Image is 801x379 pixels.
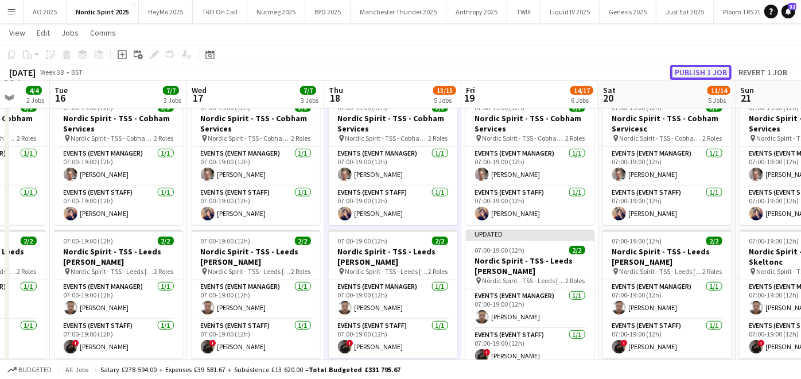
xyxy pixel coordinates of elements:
span: 2 Roles [429,134,448,142]
app-card-role: Events (Event Manager)1/107:00-19:00 (12h)[PERSON_NAME] [55,147,183,186]
app-card-role: Events (Event Staff)1/107:00-19:00 (12h)![PERSON_NAME] [329,319,457,358]
app-card-role: Events (Event Staff)1/107:00-19:00 (12h)[PERSON_NAME] [466,186,594,225]
span: Edit [37,28,50,38]
span: Nordic Spirit - TSS - Cobham Services [71,134,154,142]
span: Week 38 [38,68,67,76]
app-job-card: 07:00-19:00 (12h)2/2Nordic Spirit - TSS - Cobham Services Nordic Spirit - TSS - Cobham Services2 ... [329,96,457,225]
button: Manchester Thunder 2025 [351,1,446,23]
span: ! [621,340,628,347]
app-card-role: Events (Event Staff)1/107:00-19:00 (12h)![PERSON_NAME] [192,319,320,358]
button: Genesis 2025 [600,1,656,23]
span: Sat [603,85,616,95]
button: TWIX [507,1,541,23]
app-job-card: 07:00-19:00 (12h)2/2Nordic Spirit - TSS - Leeds [PERSON_NAME] Nordic Spirit - TSS - Leeds [PERSON... [329,230,457,358]
span: 07:00-19:00 (12h) [64,237,114,245]
app-card-role: Events (Event Manager)1/107:00-19:00 (12h)[PERSON_NAME] [329,147,457,186]
span: ! [72,340,79,347]
span: 2 Roles [17,134,37,142]
span: 07:00-19:00 (12h) [475,246,525,254]
button: Budgeted [6,363,53,376]
h3: Nordic Spirit - TSS - Leeds [PERSON_NAME] [329,246,457,267]
app-card-role: Events (Event Manager)1/107:00-19:00 (12h)[PERSON_NAME] [55,280,183,319]
span: Nordic Spirit - TSS - Cobham Services [483,134,566,142]
app-card-role: Events (Event Manager)1/107:00-19:00 (12h)[PERSON_NAME] [192,280,320,319]
span: Sun [740,85,754,95]
button: AO 2025 [24,1,67,23]
span: 07:00-19:00 (12h) [612,237,662,245]
app-card-role: Events (Event Staff)1/107:00-19:00 (12h)[PERSON_NAME] [329,186,457,225]
span: Nordic Spirit - TSS - Leeds [PERSON_NAME] [620,267,703,276]
app-card-role: Events (Event Staff)1/107:00-19:00 (12h)![PERSON_NAME] [55,319,183,358]
span: 2 Roles [429,267,448,276]
span: All jobs [63,365,91,374]
app-card-role: Events (Event Staff)1/107:00-19:00 (12h)[PERSON_NAME] [192,186,320,225]
div: 5 Jobs [708,96,730,105]
button: Ploom TRS 2025 [714,1,778,23]
h3: Nordic Spirit - TSS - Leeds [PERSON_NAME] [192,246,320,267]
app-card-role: Events (Event Staff)1/107:00-19:00 (12h)![PERSON_NAME] [466,328,594,368]
span: 18 [327,91,343,105]
span: 2 Roles [17,267,37,276]
app-card-role: Events (Event Manager)1/107:00-19:00 (12h)[PERSON_NAME] [603,147,732,186]
button: HeyMo 2025 [139,1,193,23]
span: Nordic Spirit - TSS - Cobham Services [345,134,429,142]
span: 2 Roles [154,134,174,142]
app-job-card: 07:00-19:00 (12h)2/2Nordic Spirit - TSS - Cobham Services Nordic Spirit - TSS - Cobham Services2 ... [55,96,183,225]
span: 14/17 [570,86,593,95]
span: Nordic Spirit - TSS - Leeds [PERSON_NAME] [345,267,429,276]
app-card-role: Events (Event Staff)1/107:00-19:00 (12h)![PERSON_NAME] [603,319,732,358]
button: Liquid IV 2025 [541,1,600,23]
h3: Nordic Spirit - TSS - Leeds [PERSON_NAME] [603,246,732,267]
span: 19 [464,91,475,105]
h3: Nordic Spirit - TSS - Cobham Services [329,113,457,134]
app-job-card: 07:00-19:00 (12h)2/2Nordic Spirit - TSS - Leeds [PERSON_NAME] Nordic Spirit - TSS - Leeds [PERSON... [55,230,183,358]
a: Jobs [57,25,83,40]
h3: Nordic Spirit - TSS - Leeds [PERSON_NAME] [466,256,594,276]
app-job-card: 07:00-19:00 (12h)2/2Nordic Spirit - TSS - Cobham Servicesc Nordic Spirit - TSS - Cobham Services2... [603,96,732,225]
h3: Nordic Spirit - TSS - Cobham Services [466,113,594,134]
div: 2 Jobs [26,96,44,105]
app-job-card: 07:00-19:00 (12h)2/2Nordic Spirit - TSS - Cobham Services Nordic Spirit - TSS - Cobham Services2 ... [466,96,594,225]
a: View [5,25,30,40]
button: Publish 1 job [670,65,732,80]
app-card-role: Events (Event Manager)1/107:00-19:00 (12h)[PERSON_NAME] [329,280,457,319]
span: 13/15 [433,86,456,95]
span: 2/2 [158,237,174,245]
span: 2 Roles [291,134,311,142]
div: 3 Jobs [301,96,318,105]
span: 2/2 [432,237,448,245]
h3: Nordic Spirit - TSS - Cobham Services [192,113,320,134]
span: Tue [55,85,68,95]
button: BYD 2025 [305,1,351,23]
app-card-role: Events (Event Staff)1/107:00-19:00 (12h)[PERSON_NAME] [55,186,183,225]
span: Nordic Spirit - TSS - Cobham Services [620,134,703,142]
span: ! [209,340,216,347]
app-card-role: Events (Event Staff)1/107:00-19:00 (12h)[PERSON_NAME] [603,186,732,225]
span: Total Budgeted £331 795.67 [309,365,400,374]
span: Budgeted [18,366,52,374]
app-job-card: Updated07:00-19:00 (12h)2/2Nordic Spirit - TSS - Leeds [PERSON_NAME] Nordic Spirit - TSS - Leeds ... [466,230,594,368]
span: Nordic Spirit - TSS - Cobham Services [208,134,291,142]
span: 07:00-19:00 (12h) [749,237,799,245]
div: 3 Jobs [164,96,181,105]
a: Edit [32,25,55,40]
span: 2/2 [21,237,37,245]
app-job-card: 07:00-19:00 (12h)2/2Nordic Spirit - TSS - Cobham Services Nordic Spirit - TSS - Cobham Services2 ... [192,96,320,225]
span: 32 [788,3,796,10]
span: Nordic Spirit - TSS - Leeds [PERSON_NAME] [208,267,291,276]
span: Wed [192,85,207,95]
app-card-role: Events (Event Manager)1/107:00-19:00 (12h)[PERSON_NAME] [192,147,320,186]
div: Updated [466,230,594,239]
span: ! [758,340,765,347]
div: 07:00-19:00 (12h)2/2Nordic Spirit - TSS - Leeds [PERSON_NAME] Nordic Spirit - TSS - Leeds [PERSON... [192,230,320,358]
span: 07:00-19:00 (12h) [201,237,251,245]
span: 2 Roles [291,267,311,276]
span: Nordic Spirit - TSS - Leeds [PERSON_NAME] [71,267,154,276]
